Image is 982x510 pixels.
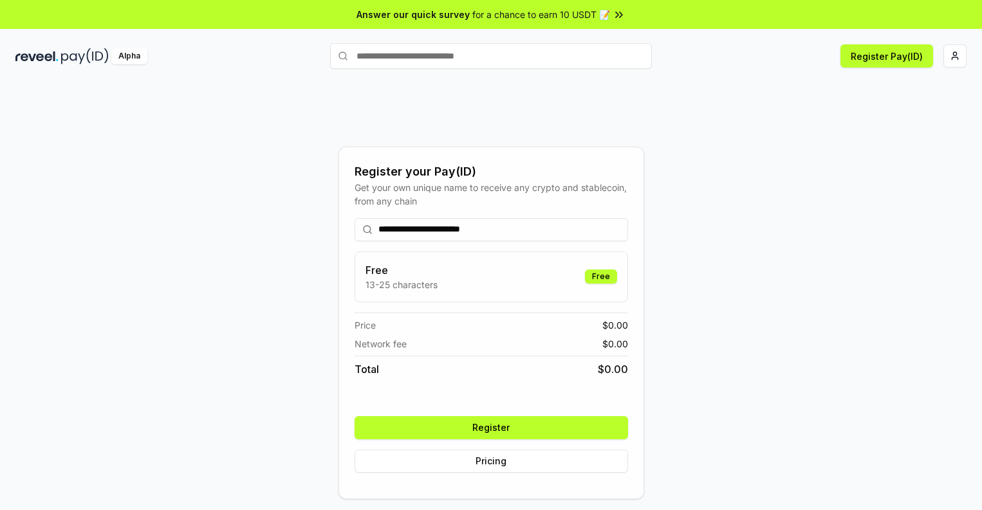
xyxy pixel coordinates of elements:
[111,48,147,64] div: Alpha
[840,44,933,68] button: Register Pay(ID)
[585,269,617,284] div: Free
[15,48,59,64] img: reveel_dark
[366,262,438,278] h3: Free
[355,163,628,181] div: Register your Pay(ID)
[355,416,628,439] button: Register
[355,361,379,377] span: Total
[366,278,438,291] p: 13-25 characters
[472,8,610,21] span: for a chance to earn 10 USDT 📝
[598,361,628,377] span: $ 0.00
[355,337,407,351] span: Network fee
[357,8,470,21] span: Answer our quick survey
[355,450,628,473] button: Pricing
[602,337,628,351] span: $ 0.00
[61,48,109,64] img: pay_id
[355,181,628,208] div: Get your own unique name to receive any crypto and stablecoin, from any chain
[355,318,376,332] span: Price
[602,318,628,332] span: $ 0.00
